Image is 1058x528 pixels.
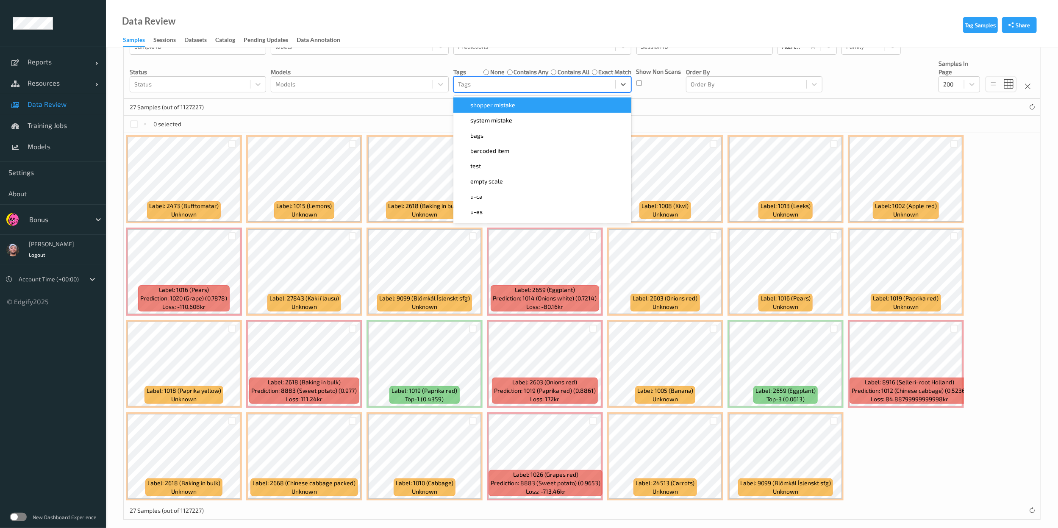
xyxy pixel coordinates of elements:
p: Models [271,68,449,76]
span: empty scale [470,177,503,186]
span: barcoded item [470,147,509,155]
span: unknown [292,210,317,219]
span: Label: 9099 (Blómkál Íslenskt sfg) [740,479,831,487]
span: Label: 1019 (Paprika red) [873,294,939,303]
div: Data Annotation [297,36,340,46]
span: unknown [653,303,678,311]
p: Samples In Page [939,59,980,76]
p: Show Non Scans [636,67,681,76]
a: Datasets [184,34,215,46]
span: unknown [171,487,197,496]
span: Label: 1005 (Banana) [637,386,693,395]
span: unknown [292,303,317,311]
div: Catalog [215,36,235,46]
span: Prediction: 8883 (Sweet potato) (0.977) [252,386,357,395]
span: Label: 1026 (Grapes red) [513,470,578,479]
span: shopper mistake [470,101,515,109]
p: Order By [686,68,822,76]
span: test [470,162,481,170]
span: Prediction: 1012 (Chinese cabbage) (0.5236) [852,386,967,395]
span: unknown [171,395,197,403]
span: unknown [653,210,678,219]
span: Label: 2618 (Baking in bulk) [268,378,341,386]
span: unknown [412,210,437,219]
label: contains any [514,68,549,76]
span: top-3 (0.0613) [766,395,805,403]
span: unknown [292,487,317,496]
span: Label: 2618 (Baking in bulk) [388,202,461,210]
a: Sessions [153,34,184,46]
span: unknown [893,303,919,311]
span: Label: 27843 (Kaki í lausu) [269,294,339,303]
span: Label: 1018 (Paprika yellow) [147,386,221,395]
div: Pending Updates [244,36,288,46]
span: Label: 1016 (Pears) [761,294,811,303]
span: Prediction: 1014 (Onions white) (0.7214) [493,294,597,303]
span: Prediction: 1019 (Paprika red) (0.8861) [494,386,596,395]
span: unknown [653,487,678,496]
span: Label: 1002 (Apple red) [875,202,937,210]
label: contains all [558,68,589,76]
span: Prediction: 1020 (Grape) (0.7878) [141,294,228,303]
a: Data Annotation [297,34,349,46]
span: Label: 2473 (Bufftomatar) [149,202,219,210]
p: 27 Samples (out of 1127227) [130,103,204,111]
span: unknown [412,303,437,311]
label: exact match [598,68,631,76]
div: Data Review [122,17,175,25]
span: Loss: -80.16kr [527,303,564,311]
span: Label: 2603 (Onions red) [513,378,578,386]
p: 27 Samples (out of 1127227) [130,506,204,515]
span: unknown [773,303,798,311]
span: Label: 1008 (Kiwi) [642,202,689,210]
span: top-1 (0.4359) [405,395,444,403]
div: Sessions [153,36,176,46]
p: 0 selected [154,120,182,128]
p: Status [130,68,266,76]
span: Label: 1013 (Leeks) [761,202,811,210]
span: Loss: 84.88799999999998kr [871,395,948,403]
div: Samples [123,36,145,47]
span: Label: 9099 (Blómkál Íslenskt sfg) [379,294,470,303]
span: Loss: 111.24kr [286,395,322,403]
span: Label: 8916 (Selleri-root Holland) [865,378,954,386]
span: unknown [773,210,798,219]
span: Label: 2603 (Onions red) [633,294,698,303]
a: Catalog [215,34,244,46]
span: Loss: 172kr [530,395,560,403]
span: Prediction: 8883 (Sweet potato) (0.9653) [491,479,600,487]
div: Datasets [184,36,207,46]
a: Samples [123,34,153,47]
button: Share [1002,17,1037,33]
span: bags [470,131,483,140]
span: unknown [412,487,437,496]
span: unknown [653,395,678,403]
p: Tags [453,68,466,76]
span: Label: 2668 (Chinese cabbage packed) [253,479,356,487]
span: Loss: -110.608kr [162,303,205,311]
span: Label: 2659 (Eggplant) [515,286,575,294]
span: u-es [470,208,483,216]
span: Label: 1019 (Paprika red) [392,386,458,395]
span: Label: 1015 (Lemons) [277,202,332,210]
span: Label: 2659 (Eggplant) [755,386,816,395]
button: Tag Samples [963,17,998,33]
span: system mistake [470,116,512,125]
span: unknown [893,210,919,219]
span: u-ca [470,192,483,201]
span: unknown [773,487,798,496]
span: Label: 1016 (Pears) [159,286,209,294]
span: Loss: -713.46kr [526,487,566,496]
span: Label: 1010 (Cabbage) [396,479,453,487]
span: Label: 2618 (Baking in bulk) [147,479,220,487]
span: unknown [171,210,197,219]
a: Pending Updates [244,34,297,46]
label: none [490,68,505,76]
span: Label: 24513 (Carrots) [636,479,695,487]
